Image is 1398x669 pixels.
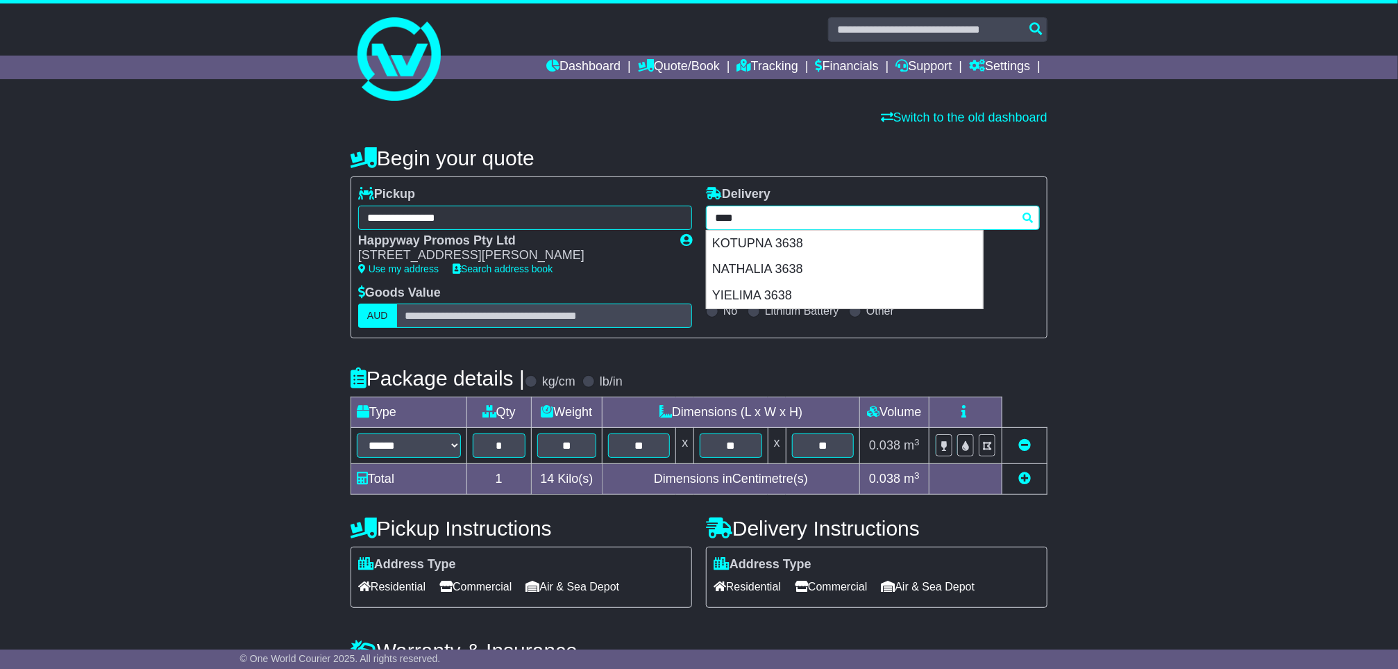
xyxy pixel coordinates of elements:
[714,576,781,597] span: Residential
[358,557,456,572] label: Address Type
[453,263,553,274] a: Search address book
[600,374,623,390] label: lb/in
[1018,438,1031,452] a: Remove this item
[723,304,737,317] label: No
[795,576,867,597] span: Commercial
[859,397,929,428] td: Volume
[358,187,415,202] label: Pickup
[358,304,397,328] label: AUD
[714,557,811,572] label: Address Type
[358,286,441,301] label: Goods Value
[351,397,467,428] td: Type
[969,56,1030,79] a: Settings
[706,187,770,202] label: Delivery
[707,231,983,257] div: KOTUPNA 3638
[546,56,621,79] a: Dashboard
[526,576,620,597] span: Air & Sea Depot
[707,283,983,309] div: YIELIMA 3638
[351,147,1047,170] h4: Begin your quote
[706,206,1040,230] typeahead: Please provide city
[358,248,666,263] div: [STREET_ADDRESS][PERSON_NAME]
[676,428,694,464] td: x
[638,56,720,79] a: Quote/Book
[351,464,467,495] td: Total
[351,367,525,390] h4: Package details |
[882,576,975,597] span: Air & Sea Depot
[914,470,920,481] sup: 3
[540,472,554,486] span: 14
[914,437,920,447] sup: 3
[603,397,860,428] td: Dimensions (L x W x H)
[707,256,983,283] div: NATHALIA 3638
[869,472,900,486] span: 0.038
[869,438,900,452] span: 0.038
[904,438,920,452] span: m
[358,233,666,249] div: Happyway Promos Pty Ltd
[439,576,512,597] span: Commercial
[358,263,439,274] a: Use my address
[531,464,603,495] td: Kilo(s)
[603,464,860,495] td: Dimensions in Centimetre(s)
[706,517,1047,540] h4: Delivery Instructions
[467,464,532,495] td: 1
[768,428,786,464] td: x
[765,304,839,317] label: Lithium Battery
[896,56,952,79] a: Support
[737,56,798,79] a: Tracking
[467,397,532,428] td: Qty
[542,374,575,390] label: kg/cm
[866,304,894,317] label: Other
[351,639,1047,662] h4: Warranty & Insurance
[358,576,426,597] span: Residential
[816,56,879,79] a: Financials
[240,653,441,664] span: © One World Courier 2025. All rights reserved.
[351,517,692,540] h4: Pickup Instructions
[1018,472,1031,486] a: Add new item
[531,397,603,428] td: Weight
[881,110,1047,124] a: Switch to the old dashboard
[904,472,920,486] span: m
